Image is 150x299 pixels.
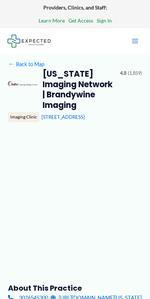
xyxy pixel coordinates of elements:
strong: Providers, Clinics, and Staff: [43,4,107,11]
a: [STREET_ADDRESS] [42,114,85,120]
h3: About this practice [8,283,142,293]
a: ←Back to Map [8,59,44,69]
span: 4.8 [120,69,126,78]
a: Learn More [39,16,65,25]
span: ← [8,61,15,67]
div: Imaging Clinic [8,112,39,122]
span: (1,859) [128,69,142,78]
button: Main menu toggle [127,33,143,49]
a: Get Access [68,16,93,25]
a: Sign In [97,16,112,25]
img: Expected Healthcare Logo - side, dark font, small [7,35,51,47]
h2: [US_STATE] Imaging Network | Brandywine Imaging [43,69,115,110]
